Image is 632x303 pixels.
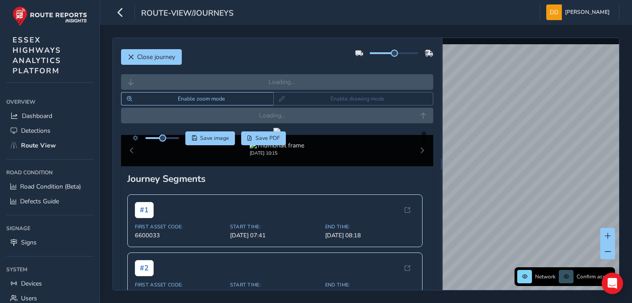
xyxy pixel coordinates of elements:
[325,231,415,240] span: [DATE] 08:18
[127,173,427,185] div: Journey Segments
[546,4,613,20] button: [PERSON_NAME]
[21,238,37,247] span: Signs
[535,273,556,280] span: Network
[21,126,50,135] span: Detections
[6,194,93,209] a: Defects Guide
[6,235,93,250] a: Signs
[185,131,235,145] button: Save
[255,135,280,142] span: Save PDF
[135,202,154,218] span: # 1
[6,109,93,123] a: Dashboard
[21,141,56,150] span: Route View
[135,260,154,276] span: # 2
[20,182,81,191] span: Road Condition (Beta)
[250,150,304,156] div: [DATE] 10:15
[141,8,234,20] span: route-view/journeys
[121,49,182,65] button: Close journey
[6,276,93,291] a: Devices
[6,138,93,153] a: Route View
[121,92,274,105] button: Zoom
[230,282,320,288] span: Start Time:
[135,282,225,288] span: First Asset Code:
[6,123,93,138] a: Detections
[230,223,320,230] span: Start Time:
[135,223,225,230] span: First Asset Code:
[135,231,225,240] span: 6600033
[602,273,623,294] div: Open Intercom Messenger
[20,197,59,206] span: Defects Guide
[13,6,87,26] img: rr logo
[22,112,52,120] span: Dashboard
[6,179,93,194] a: Road Condition (Beta)
[6,263,93,276] div: System
[21,279,42,288] span: Devices
[200,135,229,142] span: Save image
[21,294,37,303] span: Users
[241,131,286,145] button: PDF
[135,95,268,102] span: Enable zoom mode
[137,53,175,61] span: Close journey
[230,290,320,298] span: [DATE] 08:53
[13,35,61,76] span: ESSEX HIGHWAYS ANALYTICS PLATFORM
[577,273,612,280] span: Confirm assets
[6,166,93,179] div: Road Condition
[325,290,415,298] span: [DATE] 08:54
[6,95,93,109] div: Overview
[230,231,320,240] span: [DATE] 07:41
[6,222,93,235] div: Signage
[325,282,415,288] span: End Time:
[565,4,610,20] span: [PERSON_NAME]
[546,4,562,20] img: diamond-layout
[325,223,415,230] span: End Time:
[135,290,225,298] span: N/A
[250,141,304,150] img: Thumbnail frame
